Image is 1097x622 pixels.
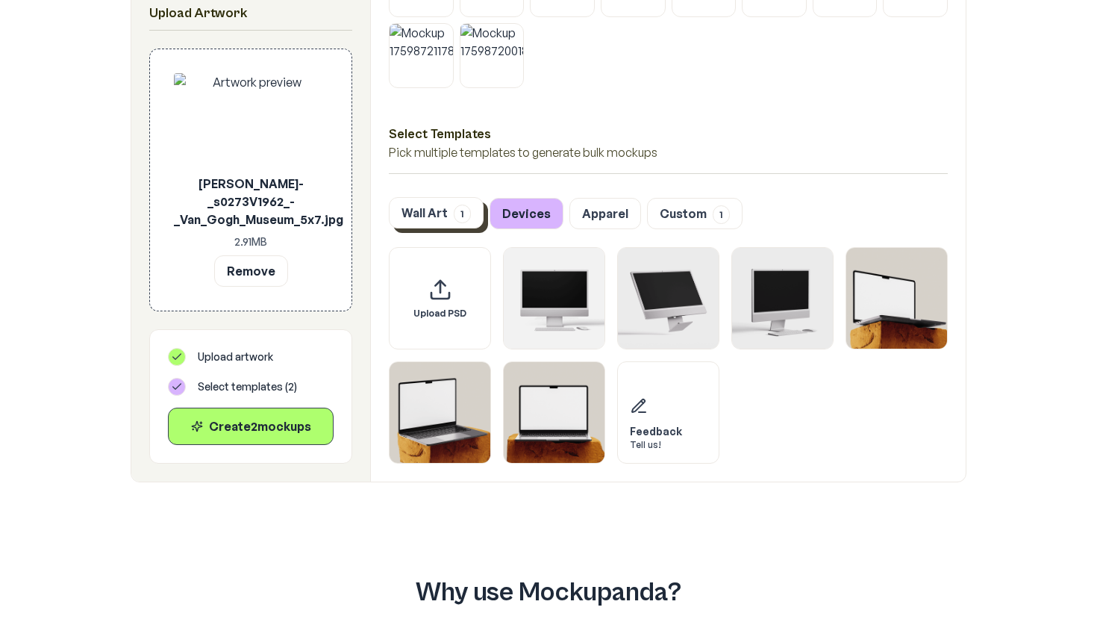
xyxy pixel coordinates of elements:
button: Remove [214,255,288,287]
h2: Upload Artwork [149,3,352,24]
span: 1 [713,205,730,224]
div: Select template iMac Mockup 1 [503,247,605,349]
p: [PERSON_NAME]-_s0273V1962_-_Van_Gogh_Museum_5x7.jpg [174,175,328,228]
span: Select templates ( 2 ) [198,379,297,394]
div: Send feedback [617,361,719,464]
div: Select template MacBook Mockup 2 [389,361,491,464]
span: Upload artwork [198,349,273,364]
span: 1 [454,205,471,223]
button: Create2mockups [168,408,334,445]
img: MacBook Mockup 2 [390,362,490,463]
div: Select template MacBook Mockup 1 [846,247,948,349]
div: Tell us! [630,439,682,451]
img: Mockup 1759872117893 [390,24,453,87]
img: iMac Mockup 3 [732,248,833,349]
div: Select template iMac Mockup 2 [617,247,719,349]
div: Feedback [630,424,682,439]
img: Mockup 1759872001874 [460,24,524,87]
img: iMac Mockup 2 [618,248,719,349]
p: Pick multiple templates to generate bulk mockups [389,143,948,161]
div: Create 2 mockup s [181,417,321,435]
h2: Why use Mockupanda? [154,578,943,608]
img: iMac Mockup 1 [504,248,604,349]
div: Select template iMac Mockup 3 [731,247,834,349]
button: Devices [490,198,563,229]
div: Select template MacBook Mockup 3 [503,361,605,464]
div: Upload custom PSD template [389,247,491,349]
button: Wall Art1 [389,197,484,228]
img: MacBook Mockup 1 [846,248,947,349]
img: Artwork preview [174,73,328,169]
button: Custom1 [647,198,743,229]
h3: Select Templates [389,124,948,143]
img: MacBook Mockup 3 [504,362,604,463]
span: Upload PSD [413,308,466,320]
button: Apparel [569,198,641,229]
p: 2.91 MB [174,234,328,249]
